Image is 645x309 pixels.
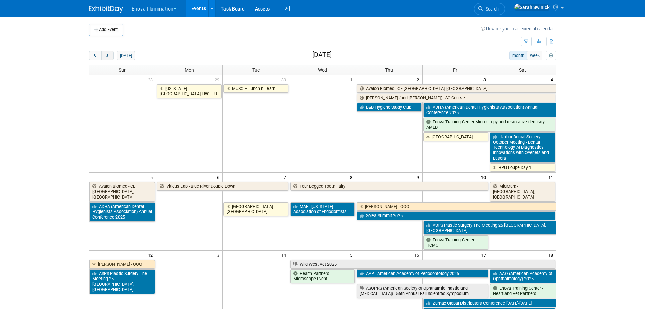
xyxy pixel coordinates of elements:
[216,173,222,181] span: 6
[490,284,556,298] a: Enova Training Center - Heartland Vet Partners
[147,75,156,84] span: 28
[483,75,489,84] span: 3
[480,251,489,259] span: 17
[89,269,155,294] a: ASPS Plastic Surgery The Meeting 25 [GEOGRAPHIC_DATA], [GEOGRAPHIC_DATA]
[89,6,123,13] img: ExhibitDay
[416,75,422,84] span: 2
[423,103,556,117] a: ADHA (American Dental Hygienists Association) Annual Conference 2025
[490,269,556,283] a: AAO (American Academy of Ophthalmology) 2025
[290,182,489,191] a: Four Legged Tooth Fairy
[509,51,527,60] button: month
[157,84,222,98] a: [US_STATE][GEOGRAPHIC_DATA]-Hyg. F.U.
[423,221,556,235] a: ASPS Plastic Surgery The Meeting 25 [GEOGRAPHIC_DATA], [GEOGRAPHIC_DATA]
[453,67,458,73] span: Fri
[385,67,393,73] span: Thu
[357,284,488,298] a: ASOPRS (American Society of Ophthalmic Plastic and [MEDICAL_DATA]) - 56th Annual Fall Scientific ...
[312,51,332,59] h2: [DATE]
[157,182,288,191] a: Viticus Lab - Blue River Double Down
[514,4,550,11] img: Sarah Swinick
[549,54,553,58] i: Personalize Calendar
[357,103,422,112] a: L&D Hygiene Study Club
[547,251,556,259] span: 18
[481,26,556,32] a: How to sync to an external calendar...
[527,51,542,60] button: week
[214,75,222,84] span: 29
[519,67,526,73] span: Sat
[290,202,355,216] a: MAE - [US_STATE] Association of Endodontists
[550,75,556,84] span: 4
[150,173,156,181] span: 5
[89,202,155,222] a: ADHA (American Dental Hygienists Association) Annual Conference 2025
[546,51,556,60] button: myCustomButton
[290,260,555,269] a: Wild West Vet 2025
[147,251,156,259] span: 12
[483,6,499,12] span: Search
[89,260,155,269] a: [PERSON_NAME] - OOO
[349,173,356,181] span: 8
[357,202,556,211] a: [PERSON_NAME] - OOO
[290,269,355,283] a: Health Partners Microscope Event
[416,173,422,181] span: 9
[214,251,222,259] span: 13
[89,51,102,60] button: prev
[490,182,555,201] a: MidMark - [GEOGRAPHIC_DATA], [GEOGRAPHIC_DATA]
[185,67,194,73] span: Mon
[223,202,288,216] a: [GEOGRAPHIC_DATA]-[GEOGRAPHIC_DATA]
[101,51,114,60] button: next
[281,251,289,259] span: 14
[490,132,555,163] a: Harbor Dental Society - October Meeting - Dental Technology, AI Diagnostics Innovations with Over...
[349,75,356,84] span: 1
[318,67,327,73] span: Wed
[423,132,488,141] a: [GEOGRAPHIC_DATA]
[283,173,289,181] span: 7
[119,67,127,73] span: Sun
[547,173,556,181] span: 11
[357,211,555,220] a: Solea Summit 2025
[490,163,555,172] a: HPU-Loupe Day 1
[480,173,489,181] span: 10
[357,269,488,278] a: AAP - American Academy of Periodontology 2025
[89,24,123,36] button: Add Event
[347,251,356,259] span: 15
[357,84,556,93] a: Avalon Biomed - CE [GEOGRAPHIC_DATA], [GEOGRAPHIC_DATA]
[252,67,260,73] span: Tue
[357,94,555,102] a: [PERSON_NAME] (and [PERSON_NAME]) - SC Course
[423,299,556,308] a: Zumax Global Distributors Conference [DATE]-[DATE]
[117,51,135,60] button: [DATE]
[281,75,289,84] span: 30
[423,118,555,131] a: Enova Training Center Microscopy and restorative dentistry AMED
[423,235,488,249] a: Enova Training Center HCMC
[89,182,155,201] a: Avalon Biomed - CE [GEOGRAPHIC_DATA], [GEOGRAPHIC_DATA]
[474,3,505,15] a: Search
[223,84,288,93] a: MUSC – Lunch n Learn
[414,251,422,259] span: 16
